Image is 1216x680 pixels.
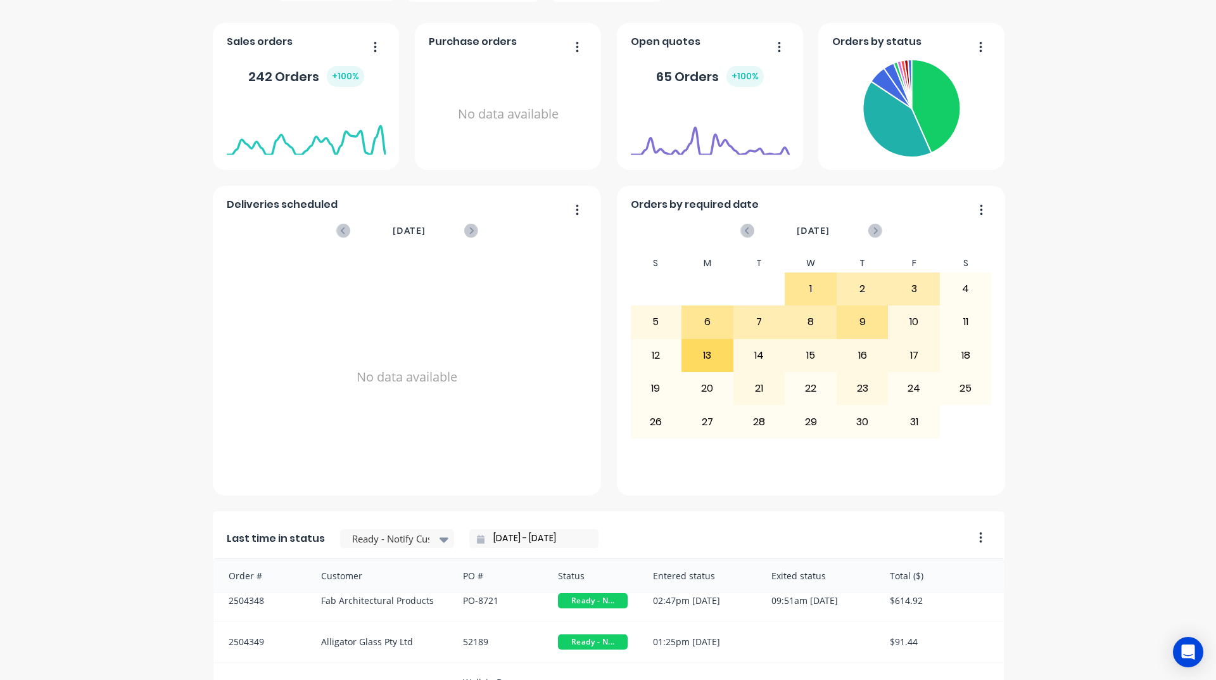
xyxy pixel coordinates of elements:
[940,254,992,273] div: S
[759,559,877,593] div: Exited status
[785,254,837,273] div: W
[682,373,733,404] div: 20
[837,406,888,437] div: 30
[640,581,759,621] div: 02:47pm [DATE]
[631,373,681,404] div: 19
[429,55,588,174] div: No data available
[327,66,364,87] div: + 100 %
[248,66,364,87] div: 242 Orders
[734,306,785,338] div: 7
[785,373,836,404] div: 22
[785,306,836,338] div: 8
[888,254,940,273] div: F
[640,559,759,593] div: Entered status
[484,529,593,548] input: Filter by date
[734,340,785,371] div: 14
[889,373,939,404] div: 24
[682,340,733,371] div: 13
[308,581,451,621] div: Fab Architectural Products
[837,254,889,273] div: T
[393,224,426,238] span: [DATE]
[889,306,939,338] div: 10
[227,197,338,212] span: Deliveries scheduled
[785,273,836,305] div: 1
[837,340,888,371] div: 16
[940,340,991,371] div: 18
[545,559,640,593] div: Status
[656,66,764,87] div: 65 Orders
[877,581,1004,621] div: $614.92
[450,559,545,593] div: PO #
[877,622,1004,662] div: $91.44
[227,34,293,49] span: Sales orders
[785,406,836,437] div: 29
[940,373,991,404] div: 25
[450,581,545,621] div: PO-8721
[213,559,308,593] div: Order #
[429,34,517,49] span: Purchase orders
[308,559,451,593] div: Customer
[759,581,877,621] div: 09:51am [DATE]
[837,273,888,305] div: 2
[734,373,785,404] div: 21
[450,622,545,662] div: 52189
[682,306,733,338] div: 6
[832,34,921,49] span: Orders by status
[631,34,700,49] span: Open quotes
[785,340,836,371] div: 15
[797,224,830,238] span: [DATE]
[630,254,682,273] div: S
[558,634,628,650] span: Ready - N...
[227,531,325,546] span: Last time in status
[837,373,888,404] div: 23
[631,406,681,437] div: 26
[558,593,628,608] span: Ready - N...
[837,306,888,338] div: 9
[631,340,681,371] div: 12
[940,273,991,305] div: 4
[877,559,1004,593] div: Total ($)
[1173,637,1203,667] div: Open Intercom Messenger
[889,340,939,371] div: 17
[640,622,759,662] div: 01:25pm [DATE]
[733,254,785,273] div: T
[682,406,733,437] div: 27
[631,306,681,338] div: 5
[213,622,308,662] div: 2504349
[940,306,991,338] div: 11
[889,406,939,437] div: 31
[889,273,939,305] div: 3
[734,406,785,437] div: 28
[726,66,764,87] div: + 100 %
[213,581,308,621] div: 2504348
[681,254,733,273] div: M
[308,622,451,662] div: Alligator Glass Pty Ltd
[227,254,588,500] div: No data available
